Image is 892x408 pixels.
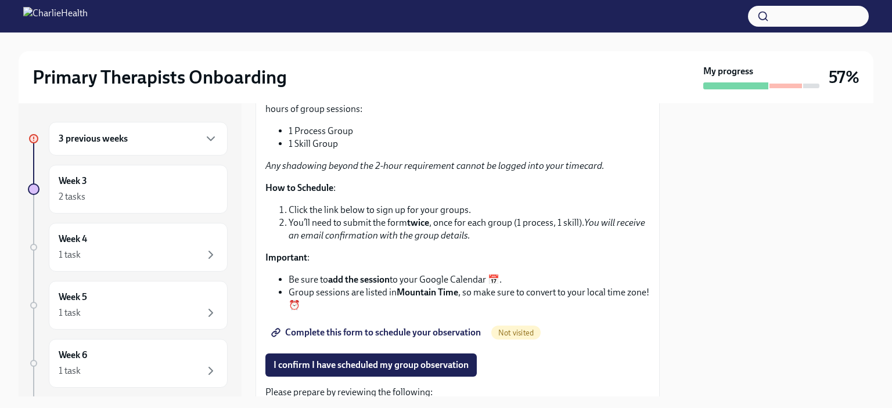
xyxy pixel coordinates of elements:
h6: 3 previous weeks [59,132,128,145]
li: Group sessions are listed in , so make sure to convert to your local time zone! ⏰ [289,286,650,312]
div: 2 tasks [59,190,85,203]
img: CharlieHealth [23,7,88,26]
em: Any shadowing beyond the 2-hour requirement cannot be logged into your timecard. [265,160,605,171]
div: 1 task [59,364,81,377]
a: Week 51 task [28,281,228,330]
h6: Week 3 [59,175,87,187]
span: Complete this form to schedule your observation [274,327,481,338]
p: Please prepare by reviewing the following: [265,386,650,399]
h3: 57% [829,67,859,88]
button: I confirm I have scheduled my group observation [265,353,477,377]
div: 1 task [59,306,81,319]
h6: Week 4 [59,233,87,245]
h6: Week 5 [59,291,87,304]
strong: How to Schedule [265,182,333,193]
strong: My progress [703,65,753,78]
div: 1 task [59,248,81,261]
li: Be sure to to your Google Calendar 📅. [289,273,650,286]
li: Click the link below to sign up for your groups. [289,204,650,216]
strong: Important [265,252,307,263]
span: Not visited [491,328,541,337]
li: 1 Skill Group [289,138,650,150]
h2: Primary Therapists Onboarding [33,66,287,89]
li: You’ll need to submit the form , once for each group (1 process, 1 skill). [289,216,650,242]
strong: Mountain Time [397,287,458,298]
a: Complete this form to schedule your observation [265,321,489,344]
div: 3 previous weeks [49,122,228,156]
a: Week 61 task [28,339,228,388]
strong: add the session [328,274,390,285]
a: Week 41 task [28,223,228,272]
li: 1 Process Group [289,125,650,138]
span: I confirm I have scheduled my group observation [274,359,469,371]
strong: twice [407,217,429,228]
p: : [265,182,650,194]
a: Week 32 tasks [28,165,228,214]
h6: Week 6 [59,349,87,362]
p: : [265,251,650,264]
